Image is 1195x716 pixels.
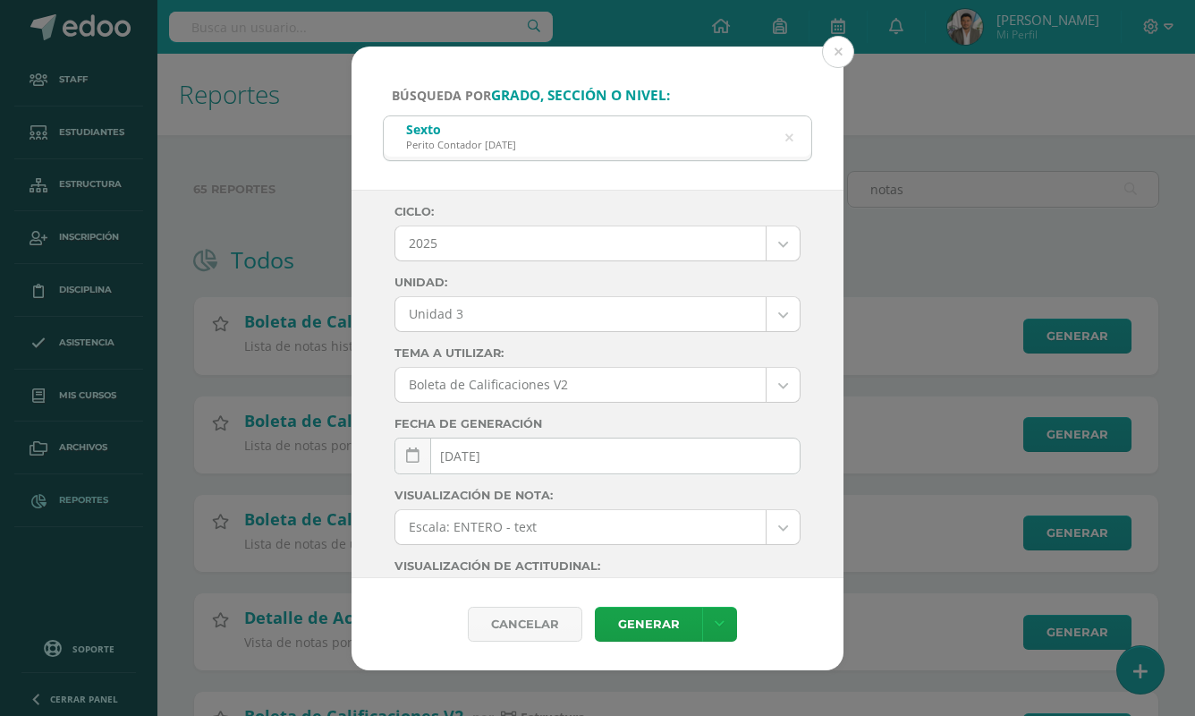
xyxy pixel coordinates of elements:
[406,138,516,151] div: Perito Contador [DATE]
[395,368,800,402] a: Boleta de Calificaciones V2
[384,116,811,160] input: ej. Primero primaria, etc.
[392,87,670,104] span: Búsqueda por
[395,439,800,473] input: Fecha de generación
[409,297,752,331] span: Unidad 3
[394,489,801,502] label: Visualización de nota:
[394,205,801,218] label: Ciclo:
[822,36,854,68] button: Close (Esc)
[394,276,801,289] label: Unidad:
[406,121,516,138] div: Sexto
[409,510,752,544] span: Escala: ENTERO - text
[395,226,800,260] a: 2025
[409,226,752,260] span: 2025
[468,607,582,642] div: Cancelar
[394,346,801,360] label: Tema a Utilizar:
[491,86,670,105] strong: grado, sección o nivel:
[595,607,702,642] a: Generar
[409,368,752,402] span: Boleta de Calificaciones V2
[394,559,801,573] label: Visualización de actitudinal:
[394,417,801,430] label: Fecha de generación
[395,510,800,544] a: Escala: ENTERO - text
[395,297,800,331] a: Unidad 3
